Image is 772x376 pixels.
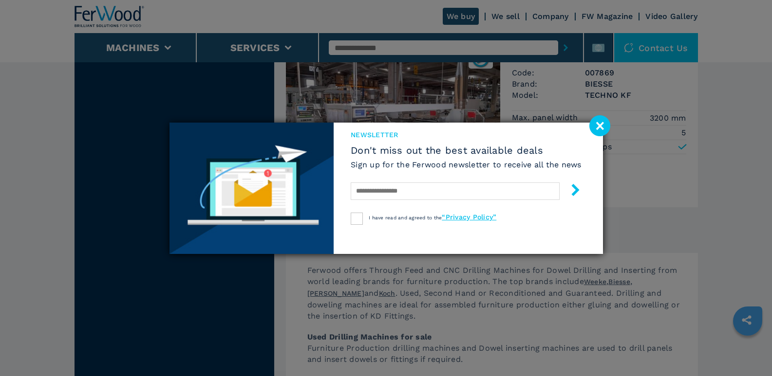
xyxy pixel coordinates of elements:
[351,159,582,170] h6: Sign up for the Ferwood newsletter to receive all the news
[369,215,496,220] span: I have read and agreed to the
[560,180,582,203] button: submit-button
[351,130,582,140] span: newsletter
[442,213,496,221] a: “Privacy Policy”
[169,123,334,254] img: Newsletter image
[351,144,582,156] span: Don't miss out the best available deals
